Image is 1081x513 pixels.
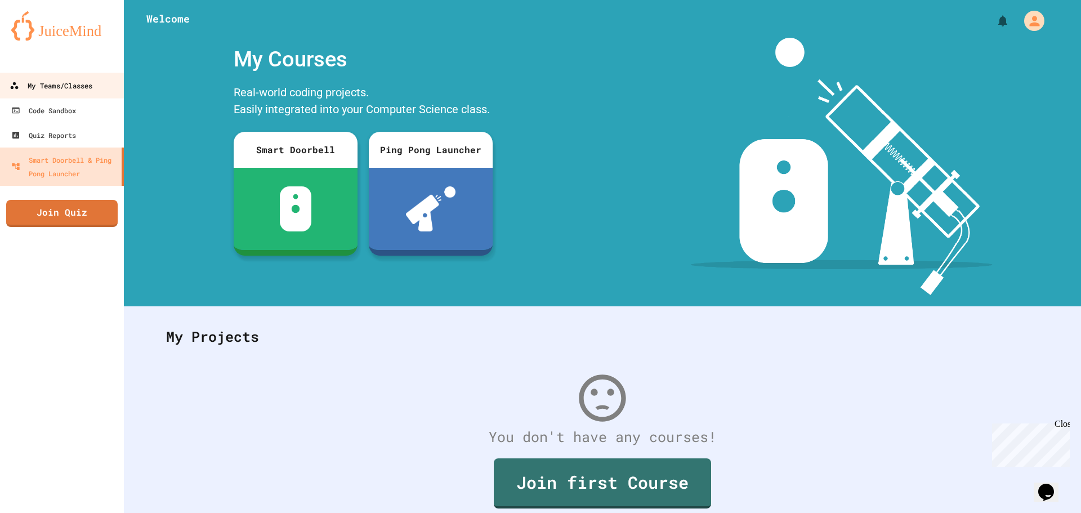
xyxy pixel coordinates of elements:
[10,79,92,93] div: My Teams/Classes
[155,426,1050,448] div: You don't have any courses!
[494,458,711,508] a: Join first Course
[11,153,117,180] div: Smart Doorbell & Ping Pong Launcher
[155,315,1050,359] div: My Projects
[5,5,78,72] div: Chat with us now!Close
[406,186,456,231] img: ppl-with-ball.png
[975,11,1012,30] div: My Notifications
[988,419,1070,467] iframe: chat widget
[228,38,498,81] div: My Courses
[11,11,113,41] img: logo-orange.svg
[369,132,493,168] div: Ping Pong Launcher
[1012,8,1047,34] div: My Account
[6,200,118,227] a: Join Quiz
[11,104,76,117] div: Code Sandbox
[280,186,312,231] img: sdb-white.svg
[228,81,498,123] div: Real-world coding projects. Easily integrated into your Computer Science class.
[691,38,993,295] img: banner-image-my-projects.png
[11,128,76,142] div: Quiz Reports
[234,132,358,168] div: Smart Doorbell
[1034,468,1070,502] iframe: chat widget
